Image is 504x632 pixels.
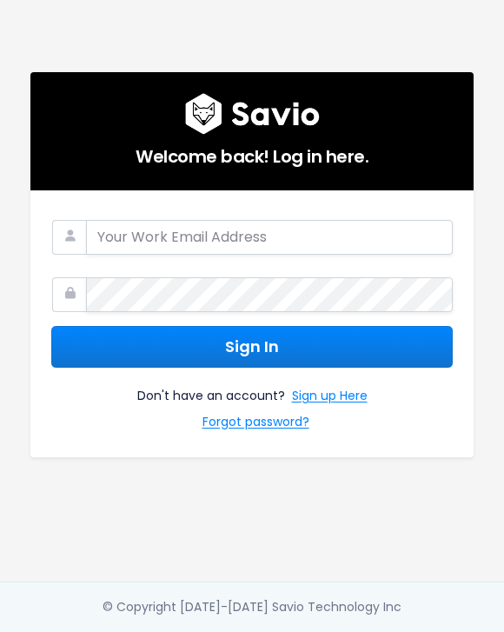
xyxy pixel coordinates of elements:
[202,411,309,436] a: Forgot password?
[103,596,401,618] div: © Copyright [DATE]-[DATE] Savio Technology Inc
[51,135,453,170] h5: Welcome back! Log in here.
[86,220,453,255] input: Your Work Email Address
[185,93,320,135] img: logo600x187.a314fd40982d.png
[51,326,453,369] button: Sign In
[51,368,453,436] div: Don't have an account?
[292,385,368,410] a: Sign up Here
